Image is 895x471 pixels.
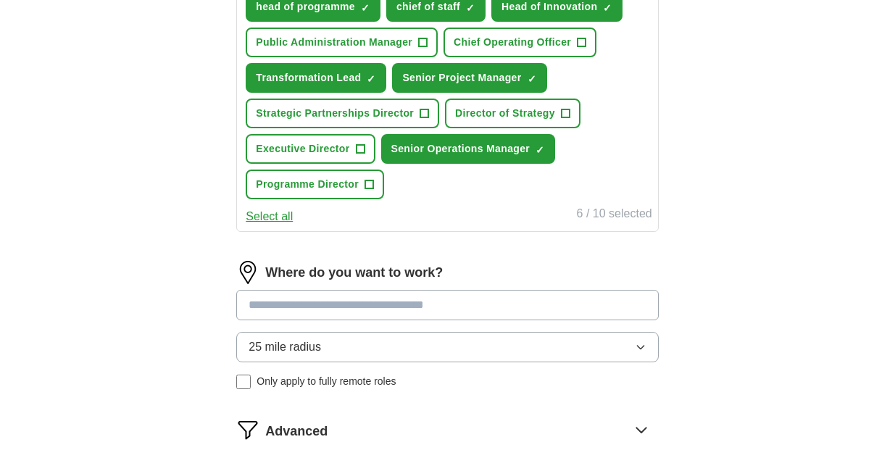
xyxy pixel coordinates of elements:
[249,338,321,356] span: 25 mile radius
[256,177,359,192] span: Programme Director
[236,261,259,284] img: location.png
[454,35,571,50] span: Chief Operating Officer
[392,63,546,93] button: Senior Project Manager✓
[236,418,259,441] img: filter
[577,205,652,225] div: 6 / 10 selected
[444,28,596,57] button: Chief Operating Officer
[265,422,328,441] span: Advanced
[246,134,375,164] button: Executive Director
[256,70,361,86] span: Transformation Lead
[246,28,438,57] button: Public Administration Manager
[246,63,386,93] button: Transformation Lead✓
[381,134,556,164] button: Senior Operations Manager✓
[367,73,375,85] span: ✓
[246,170,384,199] button: Programme Director
[265,263,443,283] label: Where do you want to work?
[445,99,580,128] button: Director of Strategy
[256,141,349,157] span: Executive Director
[603,2,612,14] span: ✓
[391,141,530,157] span: Senior Operations Manager
[528,73,536,85] span: ✓
[236,332,658,362] button: 25 mile radius
[246,208,293,225] button: Select all
[256,35,412,50] span: Public Administration Manager
[402,70,521,86] span: Senior Project Manager
[246,99,439,128] button: Strategic Partnerships Director
[236,375,251,389] input: Only apply to fully remote roles
[536,144,544,156] span: ✓
[257,374,396,389] span: Only apply to fully remote roles
[455,106,555,121] span: Director of Strategy
[256,106,414,121] span: Strategic Partnerships Director
[466,2,475,14] span: ✓
[361,2,370,14] span: ✓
